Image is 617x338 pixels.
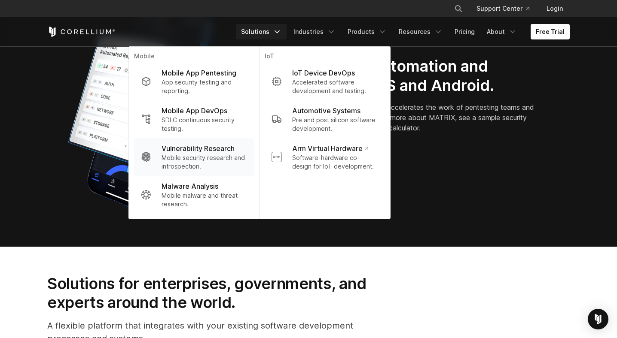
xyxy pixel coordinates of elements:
img: Corellium_MATRIX_Hero_1_1x [47,5,232,219]
a: Login [540,1,570,16]
p: MATRIX automated security testing accelerates the work of pentesting teams and facilitates AppSec... [272,102,537,133]
a: Free Trial [531,24,570,39]
p: Mobile App Pentesting [162,68,236,78]
a: Support Center [470,1,536,16]
p: IoT [265,52,385,63]
p: Software-hardware co-design for IoT development. [292,154,378,171]
h2: New MATRIX automation and reporting for iOS and Android. [272,57,537,95]
p: Malware Analysis [162,181,218,191]
div: Navigation Menu [236,24,570,39]
a: Pricing [449,24,480,39]
p: Accelerated software development and testing. [292,78,378,95]
a: Resources [394,24,448,39]
a: Vulnerability Research Mobile security research and introspection. [134,138,254,176]
a: IoT Device DevOps Accelerated software development and testing. [265,63,385,100]
a: Solutions [236,24,287,39]
p: Vulnerability Research [162,143,235,154]
a: Industries [288,24,341,39]
div: Open Intercom Messenger [588,309,608,329]
a: Corellium Home [47,27,116,37]
p: Mobile [134,52,254,63]
a: Arm Virtual Hardware Software-hardware co-design for IoT development. [265,138,385,176]
a: Products [342,24,392,39]
p: Mobile security research and introspection. [162,154,247,171]
p: Mobile App DevOps [162,106,227,116]
div: Navigation Menu [444,1,570,16]
p: Mobile malware and threat research. [162,191,247,208]
a: Automotive Systems Pre and post silicon software development. [265,100,385,138]
button: Search [451,1,466,16]
a: About [482,24,522,39]
p: App security testing and reporting. [162,78,247,95]
p: Automotive Systems [292,106,360,116]
p: Arm Virtual Hardware [292,143,368,154]
p: Pre and post silicon software development. [292,116,378,133]
a: Mobile App Pentesting App security testing and reporting. [134,63,254,100]
p: SDLC continuous security testing. [162,116,247,133]
a: Mobile App DevOps SDLC continuous security testing. [134,100,254,138]
a: Malware Analysis Mobile malware and threat research. [134,176,254,214]
h2: Solutions for enterprises, governments, and experts around the world. [47,274,390,312]
p: IoT Device DevOps [292,68,355,78]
